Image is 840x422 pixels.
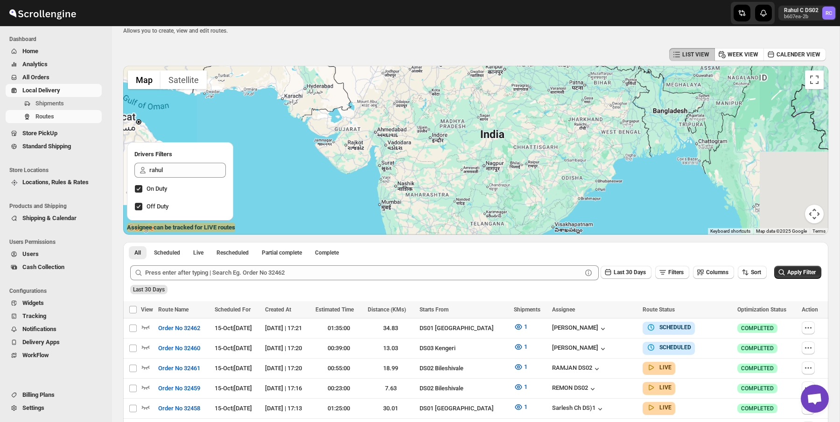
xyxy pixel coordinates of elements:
button: Keyboard shortcuts [710,228,750,235]
div: 30.01 [368,404,414,413]
span: COMPLETED [741,345,774,352]
span: Billing Plans [22,391,55,398]
span: Users Permissions [9,238,105,246]
button: Tracking [6,310,102,323]
span: On Duty [147,185,167,192]
span: Local Delivery [22,87,60,94]
div: DS01 [GEOGRAPHIC_DATA] [420,324,508,333]
button: Widgets [6,297,102,310]
p: Rahul C DS02 [784,7,819,14]
button: Sarlesh Ch DS)1 [552,404,605,414]
span: Action [802,306,818,313]
span: All [134,249,141,256]
span: 1 [524,383,527,390]
button: Last 30 Days [601,266,651,279]
button: 1 [508,380,533,394]
span: LIST VIEW [682,51,709,58]
span: Store PickUp [22,130,57,137]
span: 1 [524,343,527,350]
span: Complete [315,249,339,256]
span: Order No 32461 [158,364,200,373]
span: Last 30 Days [614,269,646,276]
button: Notifications [6,323,102,336]
img: Google [126,222,156,235]
button: Order No 32460 [153,341,206,356]
div: DS03 Kengeri [420,344,508,353]
div: [DATE] | 17:21 [265,324,310,333]
button: Show satellite imagery [161,70,207,89]
span: All Orders [22,74,49,81]
span: 15-Oct | [DATE] [215,365,252,372]
button: LIVE [646,403,672,412]
div: DS02 Bileshivale [420,384,508,393]
span: Route Status [643,306,675,313]
button: SCHEDULED [646,323,691,332]
div: [DATE] | 17:13 [265,404,310,413]
button: 1 [508,360,533,374]
span: Rahul C DS02 [822,7,835,20]
span: Route Name [158,306,189,313]
span: 15-Oct | [DATE] [215,345,252,352]
button: Filters [655,266,689,279]
span: Widgets [22,299,44,306]
span: Configurations [9,287,105,295]
a: Open this area in Google Maps (opens a new window) [126,222,156,235]
span: Notifications [22,325,56,332]
div: 00:23:00 [315,384,362,393]
button: Billing Plans [6,388,102,401]
span: Order No 32462 [158,324,200,333]
div: 00:55:00 [315,364,362,373]
button: REMON DS02 [552,384,597,394]
span: Sort [751,269,761,276]
span: COMPLETED [741,405,774,412]
div: 34.83 [368,324,414,333]
button: LIST VIEW [669,48,715,61]
b: LIVE [659,384,672,391]
span: Off Duty [147,203,168,210]
span: COMPLETED [741,325,774,332]
button: Delivery Apps [6,336,102,349]
span: Shipments [514,306,540,313]
span: Scheduled [154,249,180,256]
span: Starts From [420,306,448,313]
h2: Drivers Filters [134,150,226,159]
button: 1 [508,400,533,415]
span: CALENDER VIEW [777,51,820,58]
button: Shipping & Calendar [6,212,102,225]
span: Distance (KMs) [368,306,406,313]
text: RC [826,10,832,16]
button: Toggle fullscreen view [805,70,824,89]
button: SCHEDULED [646,343,691,352]
span: Dashboard [9,35,105,43]
div: 13.03 [368,344,414,353]
button: User menu [778,6,836,21]
span: Order No 32459 [158,384,200,393]
span: 1 [524,363,527,370]
b: LIVE [659,404,672,411]
span: Created At [265,306,291,313]
button: Order No 32459 [153,381,206,396]
div: 7.63 [368,384,414,393]
b: SCHEDULED [659,344,691,351]
button: Order No 32462 [153,321,206,336]
button: LIVE [646,383,672,392]
button: Users [6,248,102,261]
button: Sort [738,266,767,279]
span: View [141,306,153,313]
span: 15-Oct | [DATE] [215,405,252,412]
span: Shipments [35,100,64,107]
input: Search Assignee [149,163,226,178]
img: ScrollEngine [7,1,77,25]
span: Home [22,48,38,55]
span: Standard Shipping [22,143,71,150]
button: Home [6,45,102,58]
button: 1 [508,339,533,354]
label: Assignee can be tracked for LIVE routes [127,223,235,232]
span: Last 30 Days [133,286,165,293]
span: Estimated Time [315,306,354,313]
span: WorkFlow [22,352,49,359]
button: [PERSON_NAME] [552,324,608,333]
